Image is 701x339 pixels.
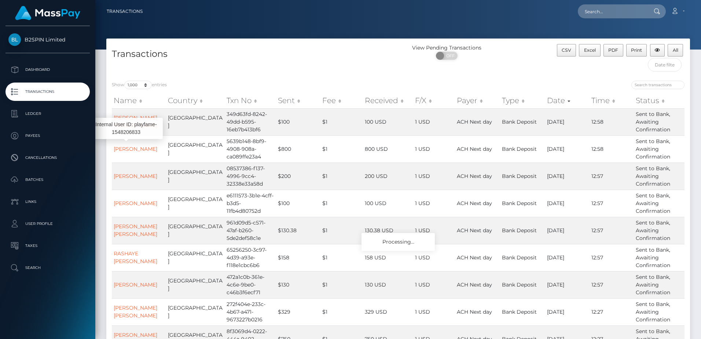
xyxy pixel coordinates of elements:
a: RASHAYE [PERSON_NAME] [114,250,157,265]
td: $1 [320,298,363,325]
td: Bank Deposit [500,108,545,135]
p: Search [8,262,87,273]
td: 961d09d5-c571-47af-b260-5de2def58c1e [225,217,276,244]
td: Bank Deposit [500,298,545,325]
td: Bank Deposit [500,217,545,244]
a: [PERSON_NAME] [PERSON_NAME] [114,223,157,237]
a: Search [5,259,90,277]
td: [DATE] [545,190,590,217]
label: Show entries [112,81,167,89]
p: Ledger [8,108,87,119]
span: Excel [584,47,596,53]
td: 12:57 [590,244,634,271]
div: Processing... [361,233,435,251]
th: Payer: activate to sort column ascending [455,93,500,108]
td: 800 USD [363,135,413,163]
td: [DATE] [545,217,590,244]
td: 1 USD [413,135,455,163]
td: $130.38 [276,217,320,244]
th: Time: activate to sort column ascending [590,93,634,108]
p: Links [8,196,87,207]
a: [PERSON_NAME] [114,146,157,152]
input: Date filter [648,58,682,72]
td: $1 [320,190,363,217]
td: $100 [276,108,320,135]
td: Sent to Bank, Awaiting Confirmation [634,190,685,217]
td: Sent to Bank, Awaiting Confirmation [634,163,685,190]
td: 130.38 USD [363,217,413,244]
span: ACH Next day [457,119,492,125]
td: 1 USD [413,163,455,190]
td: 1 USD [413,298,455,325]
td: 329 USD [363,298,413,325]
td: [GEOGRAPHIC_DATA] [166,190,225,217]
td: 12:58 [590,135,634,163]
button: PDF [603,44,623,56]
span: B2SPIN Limited [5,36,90,43]
p: Transactions [8,86,87,97]
td: 12:58 [590,108,634,135]
td: 65256250-3c97-4d39-a93e-f118e1cbc6b6 [225,244,276,271]
h4: Transactions [112,48,393,61]
button: Column visibility [650,44,665,56]
span: ACH Next day [457,146,492,152]
td: 12:57 [590,217,634,244]
td: 100 USD [363,190,413,217]
td: 200 USD [363,163,413,190]
a: [PERSON_NAME] [PERSON_NAME] [114,114,157,129]
td: $800 [276,135,320,163]
td: Bank Deposit [500,244,545,271]
td: $1 [320,217,363,244]
td: $1 [320,271,363,298]
td: 100 USD [363,108,413,135]
td: 349d63fd-8242-49dd-b595-16eb7b413bf6 [225,108,276,135]
td: 158 USD [363,244,413,271]
th: Fee: activate to sort column ascending [320,93,363,108]
td: [DATE] [545,163,590,190]
img: MassPay Logo [15,6,80,20]
td: $1 [320,244,363,271]
td: Sent to Bank, Awaiting Confirmation [634,244,685,271]
img: B2SPIN Limited [8,33,21,46]
td: Bank Deposit [500,135,545,163]
a: Batches [5,171,90,189]
td: 08537386-f137-4996-9cc4-32338e33a58d [225,163,276,190]
td: $158 [276,244,320,271]
td: [DATE] [545,244,590,271]
td: $1 [320,108,363,135]
td: e6111573-3b1e-4cff-b3d5-11fb4d80752d [225,190,276,217]
td: Bank Deposit [500,190,545,217]
a: Transactions [107,4,143,19]
th: Date: activate to sort column ascending [545,93,590,108]
td: $200 [276,163,320,190]
td: 1 USD [413,190,455,217]
input: Search... [578,4,647,18]
td: 12:57 [590,163,634,190]
td: 1 USD [413,108,455,135]
td: [GEOGRAPHIC_DATA] [166,298,225,325]
button: Print [626,44,647,56]
td: $130 [276,271,320,298]
a: Cancellations [5,149,90,167]
td: [GEOGRAPHIC_DATA] [166,271,225,298]
p: Payees [8,130,87,141]
a: [PERSON_NAME] [PERSON_NAME] [114,305,157,319]
td: [DATE] [545,271,590,298]
a: Payees [5,127,90,145]
a: [PERSON_NAME] [114,173,157,179]
td: $1 [320,163,363,190]
td: [DATE] [545,135,590,163]
button: CSV [557,44,576,56]
button: All [668,44,683,56]
td: [DATE] [545,298,590,325]
span: ACH Next day [457,309,492,315]
td: Sent to Bank, Awaiting Confirmation [634,135,685,163]
th: Sent: activate to sort column ascending [276,93,320,108]
span: ACH Next day [457,200,492,207]
a: Ledger [5,105,90,123]
td: Sent to Bank, Awaiting Confirmation [634,108,685,135]
td: 472a1c0b-361e-4c6e-9be0-c46b3f6ecf71 [225,271,276,298]
th: Status: activate to sort column ascending [634,93,685,108]
th: Txn No: activate to sort column ascending [225,93,276,108]
th: Type: activate to sort column ascending [500,93,545,108]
